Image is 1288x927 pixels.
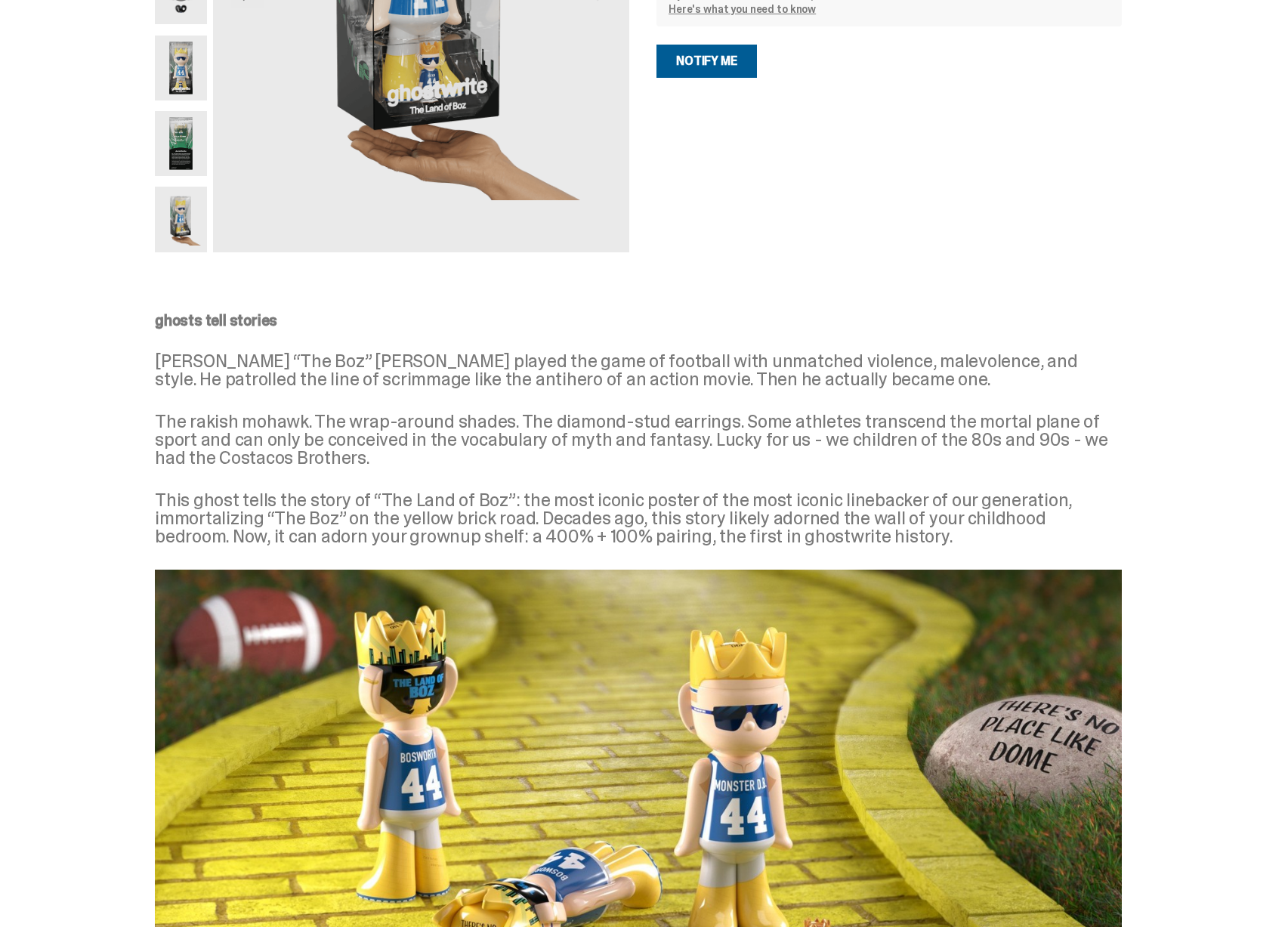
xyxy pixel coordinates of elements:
[155,413,1122,467] p: The rakish mohawk. The wrap-around shades. The diamond-stud earrings. Some athletes transcend the...
[155,36,207,100] img: Land_of_Boz_Hero_22.png
[155,187,207,252] img: Land_of_Boz_Media_Gallery_16.png
[155,491,1122,545] p: This ghost tells the story of “The Land of Boz”: the most iconic poster of the most iconic lineba...
[155,352,1122,388] p: [PERSON_NAME] “The Boz” [PERSON_NAME] played the game of football with unmatched violence, malevo...
[656,45,757,78] a: Notify Me
[155,313,1122,328] p: ghosts tell stories
[669,2,816,16] a: Here's what you need to know
[155,111,207,176] img: Land_of_Boz_Hero_23.png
